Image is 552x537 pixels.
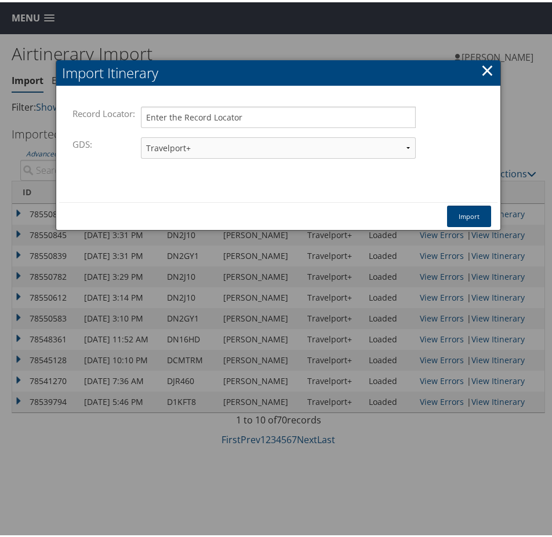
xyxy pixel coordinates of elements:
[72,100,141,122] label: Record Locator:
[72,131,98,153] label: GDS:
[141,104,415,126] input: Enter the Record Locator
[447,203,491,225] button: Import
[481,56,494,79] a: ×
[56,58,500,83] h2: Import Itinerary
